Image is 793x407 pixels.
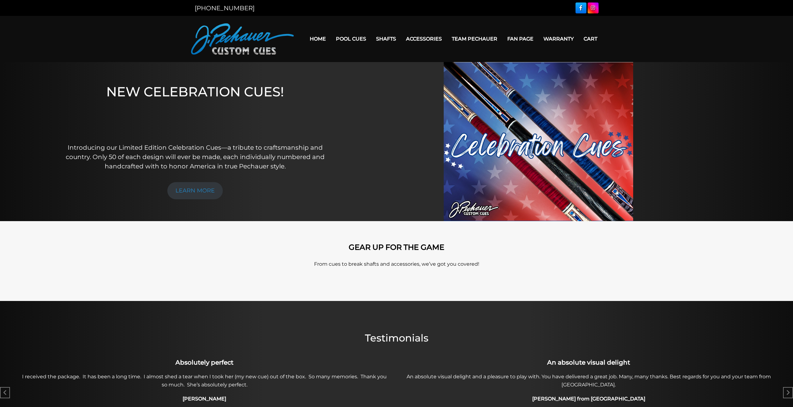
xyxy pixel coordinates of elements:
[63,84,328,134] h1: NEW CELEBRATION CUES!
[191,23,294,55] img: Pechauer Custom Cues
[16,395,393,403] h4: [PERSON_NAME]
[167,182,223,199] a: LEARN MORE
[400,358,777,367] h3: An absolute visual delight
[305,31,331,47] a: Home
[538,31,579,47] a: Warranty
[400,373,777,389] p: An absolute visual delight and a pleasure to play with. You have delivered a great job. Many, man...
[331,31,371,47] a: Pool Cues
[16,358,393,367] h3: Absolutely perfect
[401,31,447,47] a: Accessories
[16,357,394,405] div: 1 / 49
[400,357,778,405] div: 2 / 49
[400,395,777,403] h4: [PERSON_NAME] from [GEOGRAPHIC_DATA]
[219,260,574,268] p: From cues to break shafts and accessories, we’ve got you covered!
[63,143,328,171] p: Introducing our Limited Edition Celebration Cues—a tribute to craftsmanship and country. Only 50 ...
[195,4,255,12] a: [PHONE_NUMBER]
[349,243,444,252] strong: GEAR UP FOR THE GAME
[447,31,502,47] a: Team Pechauer
[502,31,538,47] a: Fan Page
[371,31,401,47] a: Shafts
[16,373,393,389] p: I received the package. It has been a long time. I almost shed a tear when I took her (my new cue...
[579,31,602,47] a: Cart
